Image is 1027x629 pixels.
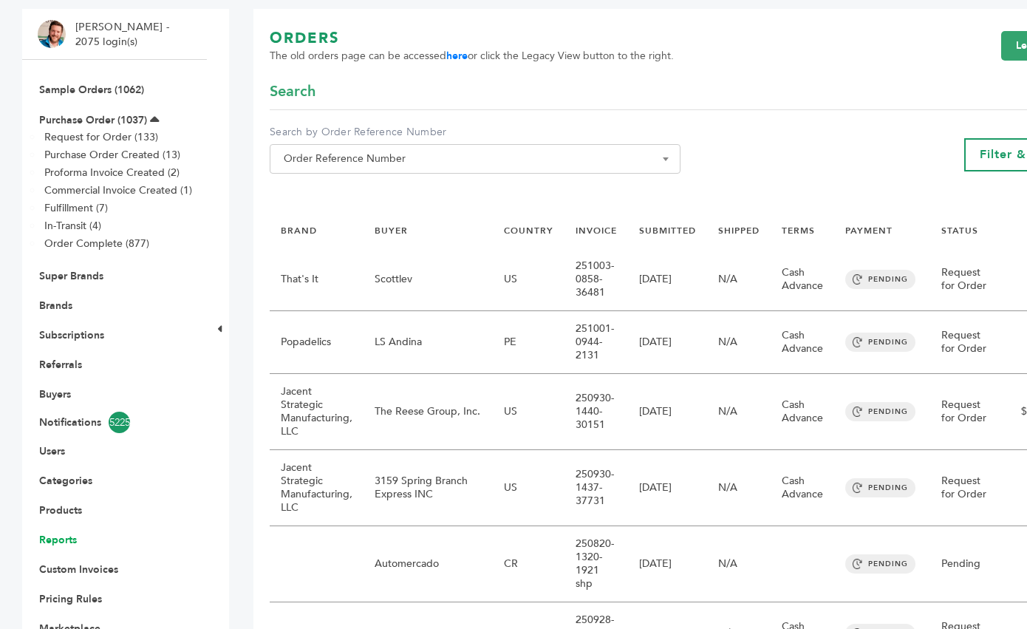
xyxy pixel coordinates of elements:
a: Commercial Invoice Created (1) [44,183,192,197]
a: SUBMITTED [639,225,696,237]
a: In-Transit (4) [44,219,101,233]
td: Request for Order [930,311,1001,374]
td: 250820-1320-1921 shp [564,526,628,602]
span: 5225 [109,412,130,433]
a: COUNTRY [504,225,553,237]
td: 251003-0858-36481 [564,248,628,311]
a: BUYER [375,225,408,237]
li: [PERSON_NAME] - 2075 login(s) [75,20,173,49]
td: US [493,450,564,526]
a: Purchase Order Created (13) [44,148,180,162]
td: N/A [707,311,771,374]
span: PENDING [845,478,915,497]
a: Sample Orders (1062) [39,83,144,97]
td: Request for Order [930,374,1001,450]
td: N/A [707,526,771,602]
td: The Reese Group, Inc. [364,374,493,450]
a: SHIPPED [718,225,760,237]
a: Pricing Rules [39,592,102,606]
td: 3159 Spring Branch Express INC [364,450,493,526]
td: Jacent Strategic Manufacturing, LLC [270,374,364,450]
span: Order Reference Number [270,144,680,174]
td: Scottlev [364,248,493,311]
a: Order Complete (877) [44,237,149,251]
td: [DATE] [628,374,707,450]
td: N/A [707,450,771,526]
td: [DATE] [628,526,707,602]
td: N/A [707,374,771,450]
h1: ORDERS [270,28,674,49]
a: STATUS [941,225,978,237]
td: Request for Order [930,450,1001,526]
td: US [493,248,564,311]
td: PE [493,311,564,374]
a: here [446,49,468,63]
td: N/A [707,248,771,311]
a: Products [39,503,82,517]
a: Custom Invoices [39,562,118,577]
td: Popadelics [270,311,364,374]
a: Buyers [39,387,71,401]
td: Automercado [364,526,493,602]
span: PENDING [845,270,915,289]
a: Brands [39,299,72,313]
td: Cash Advance [771,248,834,311]
td: Request for Order [930,248,1001,311]
a: BRAND [281,225,317,237]
td: Cash Advance [771,311,834,374]
a: Proforma Invoice Created (2) [44,166,180,180]
span: PENDING [845,333,915,352]
a: Users [39,444,65,458]
td: CR [493,526,564,602]
span: Order Reference Number [278,149,672,169]
td: US [493,374,564,450]
a: Categories [39,474,92,488]
td: That's It [270,248,364,311]
span: PENDING [845,554,915,574]
label: Search by Order Reference Number [270,125,680,140]
a: Reports [39,533,77,547]
td: [DATE] [628,248,707,311]
a: PAYMENT [845,225,893,237]
a: Subscriptions [39,328,104,342]
a: Referrals [39,358,82,372]
a: Request for Order (133) [44,130,158,144]
span: PENDING [845,402,915,421]
a: TERMS [782,225,815,237]
td: Jacent Strategic Manufacturing, LLC [270,450,364,526]
td: [DATE] [628,311,707,374]
a: Purchase Order (1037) [39,113,147,127]
a: Fulfillment (7) [44,201,108,215]
td: Cash Advance [771,374,834,450]
td: LS Andina [364,311,493,374]
td: Cash Advance [771,450,834,526]
td: 250930-1437-37731 [564,450,628,526]
td: 250930-1440-30151 [564,374,628,450]
td: 251001-0944-2131 [564,311,628,374]
a: Notifications5225 [39,412,190,433]
td: Pending [930,526,1001,602]
td: [DATE] [628,450,707,526]
span: The old orders page can be accessed or click the Legacy View button to the right. [270,49,674,64]
span: Search [270,81,315,102]
a: INVOICE [576,225,617,237]
a: Super Brands [39,269,103,283]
